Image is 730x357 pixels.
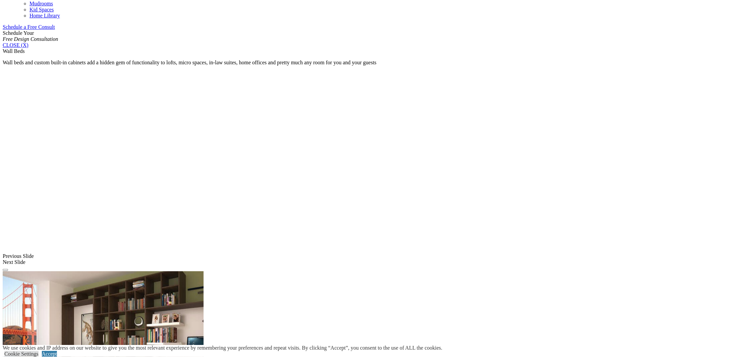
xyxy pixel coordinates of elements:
span: Wall Beds [3,48,25,54]
a: Cookie Settings [4,351,39,357]
a: Accept [42,351,57,357]
a: Schedule a Free Consult (opens a dropdown menu) [3,24,55,30]
button: Click here to pause slide show [3,269,8,271]
em: Free Design Consultation [3,36,58,42]
a: CLOSE (X) [3,42,28,48]
div: We use cookies and IP address on our website to give you the most relevant experience by remember... [3,345,442,351]
div: Next Slide [3,259,727,265]
span: Schedule Your [3,30,58,42]
a: Home Library [29,13,60,18]
a: Mudrooms [29,1,53,6]
p: Wall beds and custom built-in cabinets add a hidden gem of functionality to lofts, micro spaces, ... [3,60,727,66]
a: Kid Spaces [29,7,54,12]
div: Previous Slide [3,253,727,259]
